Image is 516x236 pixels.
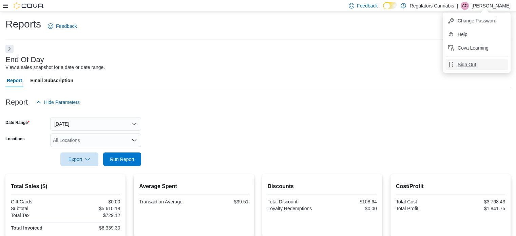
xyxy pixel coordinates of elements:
[56,23,77,30] span: Feedback
[452,206,505,211] div: $1,841.75
[11,182,120,190] h2: Total Sales ($)
[5,120,30,125] label: Date Range
[139,199,192,204] div: Transaction Average
[445,59,508,70] button: Sign Out
[7,74,22,87] span: Report
[458,44,489,51] span: Cova Learning
[445,15,508,26] button: Change Password
[60,152,98,166] button: Export
[396,182,505,190] h2: Cost/Profit
[30,74,73,87] span: Email Subscription
[5,98,28,106] h3: Report
[64,152,94,166] span: Export
[409,2,454,10] p: Regulators Cannabis
[452,199,505,204] div: $3,768.43
[5,45,14,53] button: Next
[462,2,468,10] span: AC
[396,199,449,204] div: Total Cost
[5,17,41,31] h1: Reports
[324,206,377,211] div: $0.00
[139,182,248,190] h2: Average Spent
[11,206,64,211] div: Subtotal
[458,17,496,24] span: Change Password
[5,56,44,64] h3: End Of Day
[472,2,511,10] p: [PERSON_NAME]
[268,182,377,190] h2: Discounts
[461,2,469,10] div: Ashlee Campeau
[11,213,64,218] div: Total Tax
[50,117,141,131] button: [DATE]
[45,19,79,33] a: Feedback
[268,199,321,204] div: Total Discount
[110,156,134,163] span: Run Report
[5,64,105,71] div: View a sales snapshot for a date or date range.
[458,61,476,68] span: Sign Out
[11,225,42,231] strong: Total Invoiced
[268,206,321,211] div: Loyalty Redemptions
[195,199,248,204] div: $39.51
[324,199,377,204] div: -$108.64
[357,2,378,9] span: Feedback
[132,138,137,143] button: Open list of options
[14,2,44,9] img: Cova
[33,95,82,109] button: Hide Parameters
[5,136,25,142] label: Locations
[445,42,508,53] button: Cova Learning
[396,206,449,211] div: Total Profit
[67,225,120,231] div: $6,339.30
[383,2,397,9] input: Dark Mode
[67,213,120,218] div: $729.12
[44,99,80,106] span: Hide Parameters
[67,199,120,204] div: $0.00
[103,152,141,166] button: Run Report
[67,206,120,211] div: $5,610.18
[458,31,467,38] span: Help
[445,29,508,40] button: Help
[457,2,458,10] p: |
[11,199,64,204] div: Gift Cards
